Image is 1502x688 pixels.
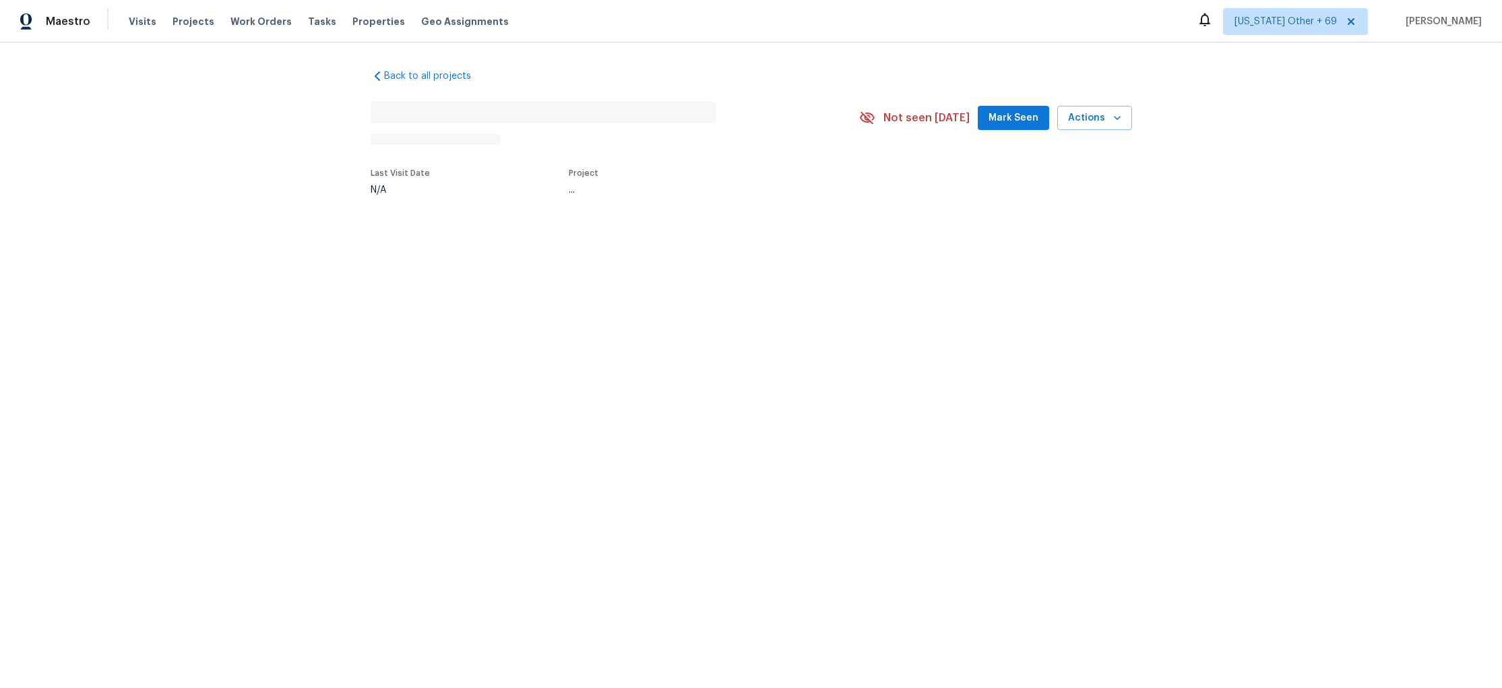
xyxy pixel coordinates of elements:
span: Last Visit Date [371,169,430,177]
button: Mark Seen [978,106,1049,131]
span: Visits [129,15,156,28]
div: N/A [371,185,430,195]
button: Actions [1057,106,1132,131]
span: Properties [352,15,405,28]
span: Project [569,169,598,177]
span: Mark Seen [989,110,1038,127]
span: [US_STATE] Other + 69 [1234,15,1337,28]
span: Not seen [DATE] [883,111,970,125]
span: Work Orders [230,15,292,28]
span: Geo Assignments [421,15,509,28]
span: Projects [173,15,214,28]
a: Back to all projects [371,69,500,83]
span: Tasks [308,17,336,26]
div: ... [569,185,827,195]
span: Maestro [46,15,90,28]
span: Actions [1068,110,1121,127]
span: [PERSON_NAME] [1400,15,1482,28]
